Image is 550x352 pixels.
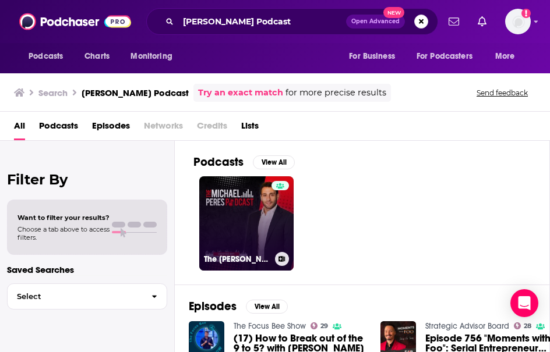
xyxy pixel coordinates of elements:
a: PodcastsView All [193,155,295,169]
a: 28 [514,322,532,329]
button: open menu [409,45,489,67]
button: open menu [122,45,187,67]
a: Try an exact match [198,86,283,99]
a: The [PERSON_NAME] Podcast [199,176,294,271]
img: Podchaser - Follow, Share and Rate Podcasts [19,10,131,33]
div: Search podcasts, credits, & more... [146,8,438,35]
h3: Search [38,87,68,98]
span: 29 [320,323,328,329]
span: Podcasts [29,48,63,65]
span: For Business [349,48,395,65]
button: open menu [341,45,410,67]
img: User Profile [505,9,531,34]
span: Select [8,293,142,300]
button: View All [246,300,288,314]
span: Want to filter your results? [17,214,110,222]
a: Show notifications dropdown [444,12,464,31]
h3: The [PERSON_NAME] Podcast [204,254,270,264]
a: Podcasts [39,116,78,140]
span: Logged in as Shift_2 [505,9,531,34]
span: Credits [197,116,227,140]
button: open menu [20,45,78,67]
a: All [14,116,25,140]
button: View All [253,155,295,169]
button: Select [7,283,167,310]
h3: [PERSON_NAME] Podcast [82,87,189,98]
span: Open Advanced [351,19,400,24]
span: More [495,48,515,65]
h2: Podcasts [193,155,244,169]
span: New [383,7,404,18]
button: Open AdvancedNew [346,15,405,29]
div: Open Intercom Messenger [510,289,538,317]
h2: Filter By [7,171,167,188]
button: Show profile menu [505,9,531,34]
span: Choose a tab above to access filters. [17,225,110,241]
h2: Episodes [189,299,237,314]
button: open menu [487,45,530,67]
button: Send feedback [473,88,531,98]
a: Strategic Advisor Board [425,321,509,331]
a: EpisodesView All [189,299,288,314]
span: Monitoring [131,48,172,65]
a: 29 [311,322,329,329]
svg: Add a profile image [521,9,531,18]
span: Charts [84,48,110,65]
a: Episodes [92,116,130,140]
p: Saved Searches [7,264,167,275]
a: The Focus Bee Show [234,321,306,331]
input: Search podcasts, credits, & more... [178,12,346,31]
a: Lists [241,116,259,140]
span: for more precise results [285,86,386,99]
span: For Podcasters [417,48,473,65]
span: 28 [524,323,531,329]
a: Show notifications dropdown [473,12,491,31]
span: Networks [144,116,183,140]
a: Charts [77,45,117,67]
